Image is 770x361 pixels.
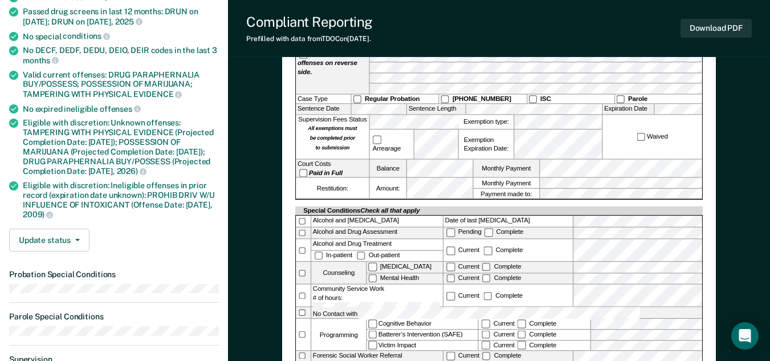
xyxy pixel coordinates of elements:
button: Download PDF [681,19,752,38]
div: Counseling [311,262,366,284]
input: Paid in Full [299,169,308,177]
label: Current [445,263,481,270]
div: Complete [482,292,524,299]
strong: [PHONE_NUMBER] [453,95,511,103]
label: Sentence Length [407,104,465,114]
strong: All exemptions must be completed prior to submission [308,125,357,151]
div: Conviction Offenses [296,41,369,94]
input: Complete [482,263,491,271]
input: No Contact with [359,307,639,321]
strong: ISC [540,95,551,103]
input: Current [446,292,455,301]
label: Balance [370,160,406,177]
div: Eligible with discretion: Unknown offenses: TAMPERING WITH PHYSICAL EVIDENCE (Projected Completio... [23,118,219,176]
div: Prefilled with data from TDOC on [DATE] . [246,35,373,43]
span: 2025 [115,17,142,26]
div: No expired ineligible [23,104,219,114]
input: Mental Health [368,274,377,283]
input: Regular Probation [353,95,361,104]
input: Arrearage [373,136,381,144]
label: Expiration Date [603,104,654,114]
label: Current [445,247,481,254]
div: No DECF, DEDF, DEDU, DEIO, DEIR codes in the last 3 [23,46,219,65]
label: Current [480,331,516,338]
div: Supervision Fees Status [296,115,369,159]
label: Batterer’s Intervention (SAFE) [367,330,478,339]
span: offenses [100,104,141,113]
input: Complete [518,320,526,328]
label: Current [480,341,516,348]
label: Complete [516,341,557,348]
input: Waived [637,133,645,141]
span: conditions [63,31,109,40]
label: Current [480,320,516,327]
label: Current [445,274,481,282]
strong: See additional offenses on reverse side. [298,51,357,76]
label: Sentence Date [296,104,351,114]
label: Monthly Payment [474,178,539,188]
input: Parole [617,95,625,104]
div: Court Costs [296,160,369,177]
input: Complete [482,274,491,283]
button: Update status [9,229,89,252]
input: Complete [482,352,491,360]
input: Current [446,263,455,271]
div: No special [23,31,219,42]
label: Complete [516,320,557,327]
label: Complete [481,263,523,270]
strong: Regular Probation [365,95,419,103]
input: [MEDICAL_DATA] [368,263,377,271]
div: Exemption Expiration Date: [459,129,514,159]
input: Current [446,274,455,283]
div: Eligible with discretion: Ineligible offenses in prior record (expiration date unknown): PROHIB D... [23,181,219,220]
div: Valid current offenses: DRUG PARAPHERNALIA BUY/POSSESS; POSSESSION OF MARIJUANA; TAMPERING WITH P... [23,70,219,99]
label: In-patient [313,252,356,259]
strong: Paid in Full [309,169,343,176]
label: Complete [481,352,523,359]
input: Complete [518,330,526,339]
input: Current [482,330,490,339]
label: [MEDICAL_DATA] [367,262,443,273]
label: Arrearage [371,135,412,153]
div: Special Conditions [302,206,421,215]
dt: Parole Special Conditions [9,312,219,322]
div: Programming [311,319,366,351]
div: Passed drug screens in last 12 months: DRUN on [DATE]; DRUN on [DATE], [23,7,219,26]
input: Complete [484,229,493,237]
label: Complete [481,274,523,282]
div: Community Service Work # of hours: [311,285,443,306]
div: Open Intercom Messenger [731,322,759,350]
label: Current [445,352,481,359]
div: Compliant Reporting [246,14,373,30]
label: Complete [483,247,524,254]
input: Current [446,352,455,360]
input: Out-patient [357,252,365,260]
label: Date of last [MEDICAL_DATA] [443,216,572,227]
label: Monthly Payment [474,160,539,177]
label: Exemption type: [459,115,514,128]
label: Current [445,292,481,299]
span: months [23,56,59,65]
label: Amount: [370,178,406,198]
input: Complete [484,246,492,255]
input: Complete [484,292,492,301]
div: Forensic Social Worker Referral [311,351,443,361]
span: 2009) [23,210,53,219]
span: 2026) [117,167,146,176]
div: Alcohol and [MEDICAL_DATA] [311,216,443,227]
label: Cognitive Behavior [367,319,478,329]
span: EVIDENCE [133,90,182,99]
input: In-patient [314,252,323,260]
label: Pending [445,229,483,236]
label: Mental Health [367,274,443,285]
input: Complete [518,341,526,350]
input: Current [482,320,490,328]
label: Payment made to: [474,189,539,198]
input: Current [482,341,490,350]
input: Victim Impact [368,341,377,350]
input: Cognitive Behavior [368,320,377,328]
label: Victim Impact [367,340,478,350]
span: Check all that apply [360,208,419,215]
div: Alcohol and Drug Assessment [311,228,443,239]
input: Pending [446,229,455,237]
